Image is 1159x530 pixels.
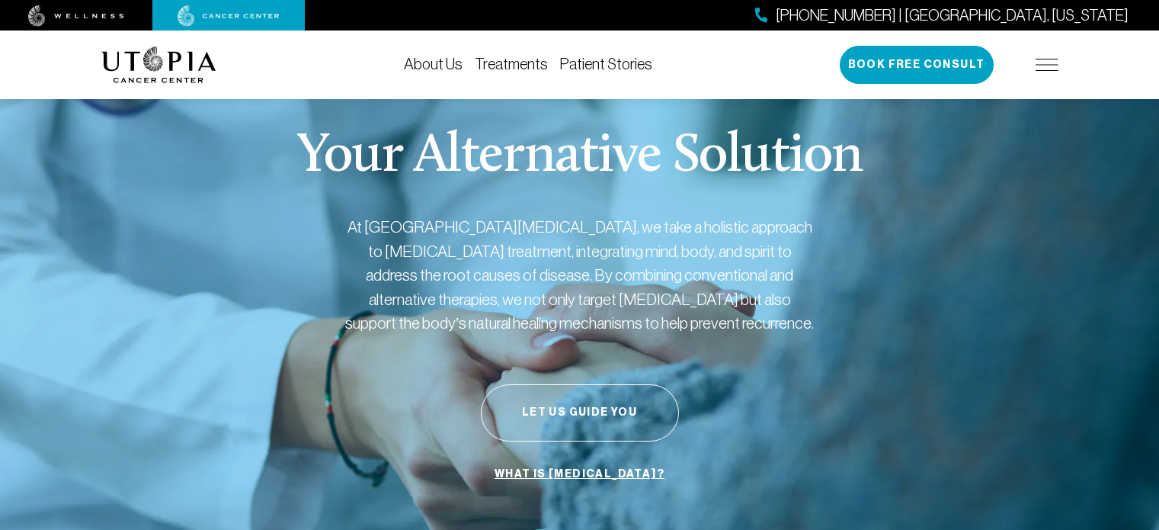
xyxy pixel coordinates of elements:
[481,384,679,442] button: Let Us Guide You
[178,5,280,27] img: cancer center
[1036,59,1058,71] img: icon-hamburger
[101,47,216,83] img: logo
[404,56,463,72] a: About Us
[344,215,816,336] p: At [GEOGRAPHIC_DATA][MEDICAL_DATA], we take a holistic approach to [MEDICAL_DATA] treatment, inte...
[296,130,863,185] p: Your Alternative Solution
[28,5,124,27] img: wellness
[840,46,994,84] button: Book Free Consult
[475,56,548,72] a: Treatments
[755,5,1129,27] a: [PHONE_NUMBER] | [GEOGRAPHIC_DATA], [US_STATE]
[560,56,652,72] a: Patient Stories
[491,460,668,489] a: What is [MEDICAL_DATA]?
[776,5,1129,27] span: [PHONE_NUMBER] | [GEOGRAPHIC_DATA], [US_STATE]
